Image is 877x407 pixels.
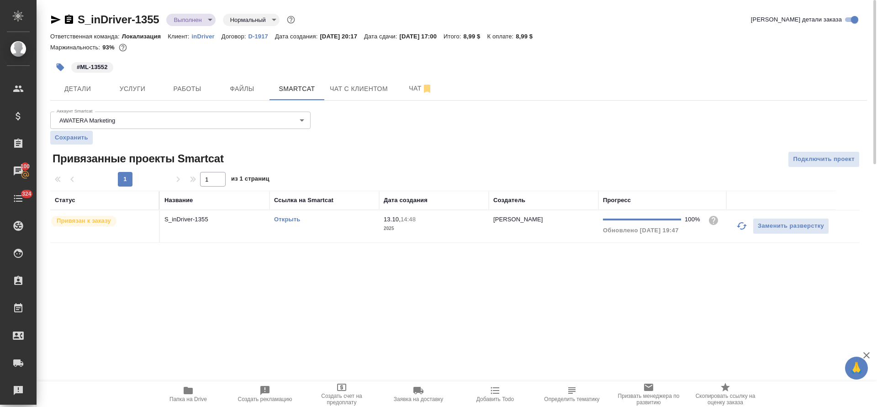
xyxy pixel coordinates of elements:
a: inDriver [192,32,222,40]
span: из 1 страниц [231,173,269,187]
p: Маржинальность: [50,44,102,51]
a: 100 [2,160,34,182]
span: Детали [56,83,100,95]
span: [PERSON_NAME] детали заказа [751,15,842,24]
div: Прогресс [603,196,631,205]
span: 324 [16,189,37,198]
span: Файлы [220,83,264,95]
span: Работы [165,83,209,95]
p: Ответственная команда: [50,33,122,40]
button: Добавить тэг [50,57,70,77]
span: Сохранить [55,133,88,142]
button: Нормальный [227,16,269,24]
span: 🙏 [849,359,864,378]
button: Скопировать ссылку для ЯМессенджера [50,14,61,25]
div: Выполнен [223,14,280,26]
div: Создатель [493,196,525,205]
p: S_inDriver-1355 [164,215,265,224]
p: 8,99 $ [464,33,487,40]
div: AWATERA Marketing [50,112,311,129]
button: Обновить прогресс [731,215,753,237]
button: Доп статусы указывают на важность/срочность заказа [285,14,297,26]
div: Название [164,196,193,205]
p: Клиент: [168,33,191,40]
p: 2025 [384,224,484,233]
div: Ссылка на Smartcat [274,196,333,205]
p: inDriver [192,33,222,40]
p: Дата создания: [275,33,320,40]
p: 14:48 [401,216,416,223]
p: 13.10, [384,216,401,223]
span: Чат с клиентом [330,83,388,95]
p: К оплате: [487,33,516,40]
a: Открыть [274,216,300,223]
button: Сохранить [50,131,93,145]
button: Выполнен [171,16,204,24]
button: 25.20 UAH; [117,42,129,54]
p: Локализация [122,33,168,40]
div: 100% [685,215,701,224]
span: Заменить разверстку [758,221,824,231]
p: Дата сдачи: [364,33,399,40]
button: Подключить проект [788,151,860,167]
button: Заменить разверстку [753,218,829,234]
a: 324 [2,187,34,210]
p: [DATE] 17:00 [399,33,444,40]
button: 🙏 [845,357,868,380]
p: Привязан к заказу [57,216,111,225]
a: S_inDriver-1355 [78,13,159,26]
div: Статус [55,196,75,205]
p: 8,99 $ [516,33,539,40]
div: Дата создания [384,196,428,205]
button: AWATERA Marketing [57,117,118,124]
p: 93% [102,44,116,51]
p: Итого: [444,33,463,40]
p: D-1917 [248,33,275,40]
p: [PERSON_NAME] [493,216,543,223]
svg: Отписаться [422,83,433,94]
p: [DATE] 20:17 [320,33,364,40]
span: Услуги [111,83,154,95]
a: D-1917 [248,32,275,40]
span: Smartcat [275,83,319,95]
div: Выполнен [166,14,215,26]
span: ML-13552 [70,63,114,70]
button: Скопировать ссылку [63,14,74,25]
p: Договор: [222,33,248,40]
span: Подключить проект [793,154,855,165]
span: 100 [15,162,36,171]
span: Привязанные проекты Smartcat [50,151,224,166]
p: #ML-13552 [77,63,108,72]
span: Чат [399,83,443,94]
span: Обновлено [DATE] 19:47 [603,227,679,234]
